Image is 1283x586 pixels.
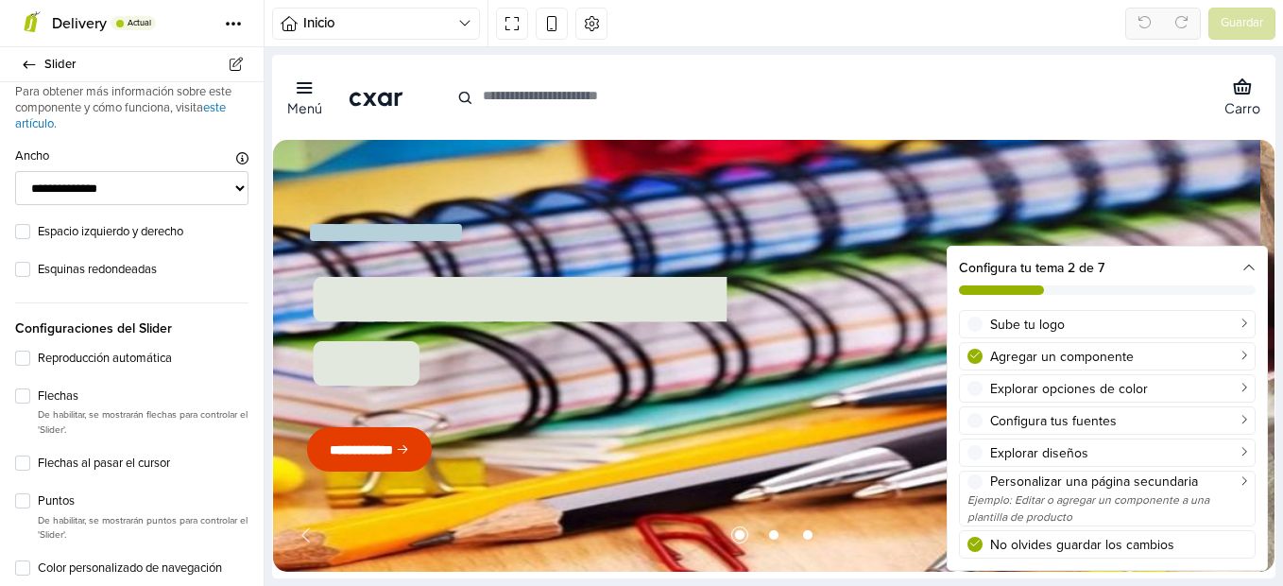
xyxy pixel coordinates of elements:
label: Esquinas redondeadas [38,261,248,280]
div: 1 / 3 [1,85,988,517]
span: Delivery [52,14,107,33]
button: Inicio [272,8,480,40]
span: Guardar [1221,14,1263,33]
label: Color personalizado de navegación [38,560,248,578]
a: este artículo [15,100,226,131]
div: Configura tu tema 2 de 7 [959,258,1256,278]
span: Go to slide 3 [524,469,547,491]
label: Puntos [38,492,248,511]
label: Flechas al pasar el cursor [38,455,248,474]
span: Slider [44,51,241,78]
span: Inicio [303,12,458,34]
button: Carro [949,17,992,65]
label: Espacio izquierdo y derecho [38,223,248,242]
div: Explorar diseños [990,443,1247,463]
div: Configura tus fuentes [990,411,1247,431]
button: Guardar [1208,8,1275,40]
div: Menú [15,46,50,60]
span: Go to slide 2 [490,469,513,491]
a: cxar [77,28,131,55]
button: Next slide [951,469,980,491]
button: Buscar [177,23,209,64]
p: De habilitar, se mostrarán puntos para controlar el 'Slider'. [38,513,248,543]
span: Actual [128,19,151,27]
span: Configuraciones del Slider [15,302,248,338]
p: Para obtener más información sobre este componente y cómo funciona, visita . [15,84,248,132]
div: Configura tu tema 2 de 7 [948,247,1267,306]
span: Go to slide 1 [456,469,479,491]
button: Previous slide [24,469,52,491]
a: Sube tu logo [959,310,1256,338]
div: Agregar un componente [990,347,1247,367]
div: No olvides guardar los cambios [990,535,1247,555]
label: Reproducción automática [38,350,248,369]
div: Personalizar una página secundaria [990,472,1247,491]
div: Carro [952,46,988,60]
label: Ancho [15,147,49,166]
button: Menú [11,17,54,65]
div: Ejemplo: Editar o agregar un componente a una plantilla de producto [967,491,1247,526]
p: De habilitar, se mostrarán flechas para controlar el 'Slider'. [38,407,248,437]
label: Flechas [38,388,248,406]
div: Sube tu logo [990,315,1247,335]
div: Explorar opciones de color [990,379,1247,399]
